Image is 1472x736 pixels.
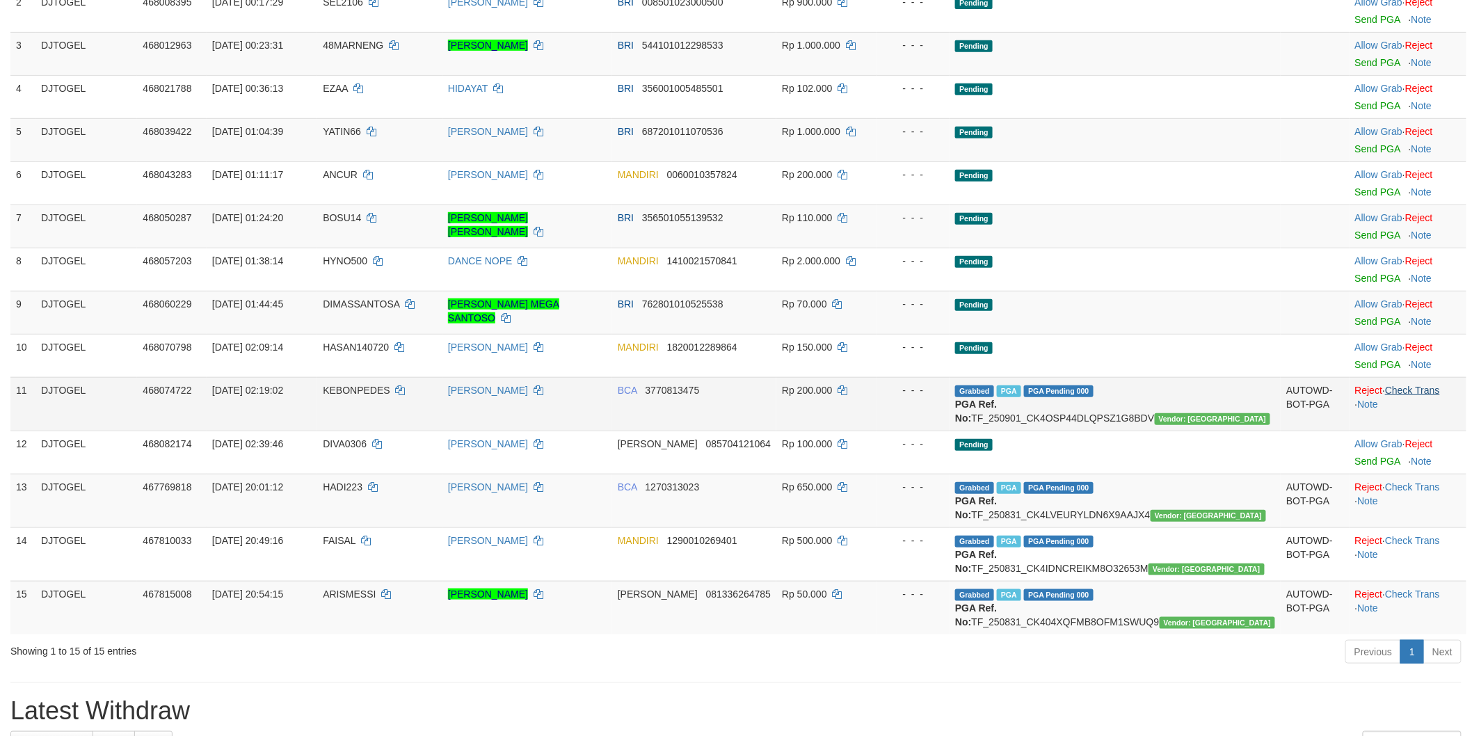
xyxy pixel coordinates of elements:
[448,342,528,353] a: [PERSON_NAME]
[212,385,283,396] span: [DATE] 02:19:02
[212,126,283,137] span: [DATE] 01:04:39
[1355,126,1402,137] a: Allow Grab
[642,298,723,310] span: Copy 762801010525538 to clipboard
[143,535,191,546] span: 467810033
[1405,255,1433,266] a: Reject
[667,342,737,353] span: Copy 1820012289864 to clipboard
[618,255,659,266] span: MANDIRI
[618,298,634,310] span: BRI
[35,334,137,377] td: DJTOGEL
[883,480,944,494] div: - - -
[955,213,993,225] span: Pending
[448,255,513,266] a: DANCE NOPE
[1405,126,1433,137] a: Reject
[1411,230,1432,241] a: Note
[618,481,637,493] span: BCA
[1355,100,1400,111] a: Send PGA
[1281,377,1349,431] td: AUTOWD-BOT-PGA
[1355,255,1402,266] a: Allow Grab
[883,125,944,138] div: - - -
[1149,563,1265,575] span: Vendor URL: https://checkout4.1velocity.biz
[955,299,993,311] span: Pending
[642,212,723,223] span: Copy 356501055139532 to clipboard
[782,126,840,137] span: Rp 1.000.000
[143,385,191,396] span: 468074722
[10,527,35,581] td: 14
[1411,273,1432,284] a: Note
[10,291,35,334] td: 9
[955,536,994,547] span: Grabbed
[782,589,827,600] span: Rp 50.000
[955,127,993,138] span: Pending
[950,474,1281,527] td: TF_250831_CK4LVEURYLDN6X9AAJX4
[10,431,35,474] td: 12
[212,481,283,493] span: [DATE] 20:01:12
[143,481,191,493] span: 467769818
[1358,399,1379,410] a: Note
[883,38,944,52] div: - - -
[1355,169,1402,180] a: Allow Grab
[1350,161,1466,205] td: ·
[642,83,723,94] span: Copy 356001005485501 to clipboard
[782,169,832,180] span: Rp 200.000
[1355,481,1383,493] a: Reject
[212,535,283,546] span: [DATE] 20:49:16
[448,212,528,237] a: [PERSON_NAME] [PERSON_NAME]
[1411,100,1432,111] a: Note
[618,589,698,600] span: [PERSON_NAME]
[955,439,993,451] span: Pending
[1355,57,1400,68] a: Send PGA
[35,431,137,474] td: DJTOGEL
[212,298,283,310] span: [DATE] 01:44:45
[143,169,191,180] span: 468043283
[35,581,137,634] td: DJTOGEL
[1355,255,1405,266] span: ·
[1024,589,1094,601] span: PGA Pending
[618,342,659,353] span: MANDIRI
[1350,527,1466,581] td: · ·
[10,248,35,291] td: 8
[1281,527,1349,581] td: AUTOWD-BOT-PGA
[883,587,944,601] div: - - -
[1355,83,1405,94] span: ·
[1385,535,1440,546] a: Check Trans
[143,83,191,94] span: 468021788
[955,589,994,601] span: Grabbed
[955,549,997,574] b: PGA Ref. No:
[323,40,383,51] span: 48MARNENG
[1355,535,1383,546] a: Reject
[1411,14,1432,25] a: Note
[782,481,832,493] span: Rp 650.000
[782,342,832,353] span: Rp 150.000
[10,205,35,248] td: 7
[642,126,723,137] span: Copy 687201011070536 to clipboard
[448,298,559,323] a: [PERSON_NAME] MEGA SANTOSO
[1355,83,1402,94] a: Allow Grab
[323,212,361,223] span: BOSU14
[955,342,993,354] span: Pending
[35,527,137,581] td: DJTOGEL
[212,169,283,180] span: [DATE] 01:11:17
[667,535,737,546] span: Copy 1290010269401 to clipboard
[1355,316,1400,327] a: Send PGA
[323,589,376,600] span: ARISMESSI
[448,169,528,180] a: [PERSON_NAME]
[646,385,700,396] span: Copy 3770813475 to clipboard
[1411,186,1432,198] a: Note
[782,255,840,266] span: Rp 2.000.000
[997,536,1021,547] span: Marked by azaksrdjtogel
[1405,83,1433,94] a: Reject
[667,255,737,266] span: Copy 1410021570841 to clipboard
[646,481,700,493] span: Copy 1270313023 to clipboard
[1355,438,1405,449] span: ·
[1350,75,1466,118] td: ·
[782,40,840,51] span: Rp 1.000.000
[323,126,361,137] span: YATIN66
[1411,143,1432,154] a: Note
[883,254,944,268] div: - - -
[1355,212,1405,223] span: ·
[883,340,944,354] div: - - -
[1350,32,1466,75] td: ·
[35,75,137,118] td: DJTOGEL
[782,83,832,94] span: Rp 102.000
